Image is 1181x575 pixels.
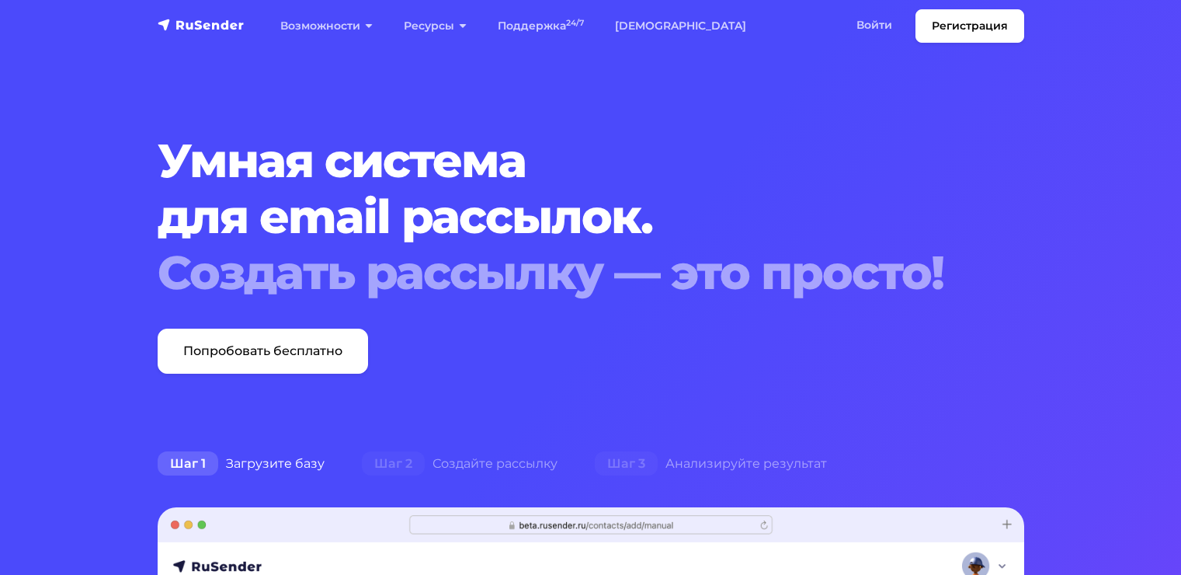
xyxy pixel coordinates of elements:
a: Попробовать бесплатно [158,329,368,374]
a: [DEMOGRAPHIC_DATA] [599,10,762,42]
sup: 24/7 [566,18,584,28]
a: Регистрация [915,9,1024,43]
h1: Умная система для email рассылок. [158,133,950,301]
a: Ресурсы [388,10,482,42]
div: Создать рассылку — это просто! [158,245,950,301]
div: Создайте рассылку [343,448,576,479]
div: Загрузите базу [139,448,343,479]
div: Анализируйте результат [576,448,846,479]
img: RuSender [158,17,245,33]
a: Поддержка24/7 [482,10,599,42]
a: Войти [841,9,908,41]
span: Шаг 2 [362,451,425,476]
a: Возможности [265,10,388,42]
span: Шаг 1 [158,451,218,476]
span: Шаг 3 [595,451,658,476]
